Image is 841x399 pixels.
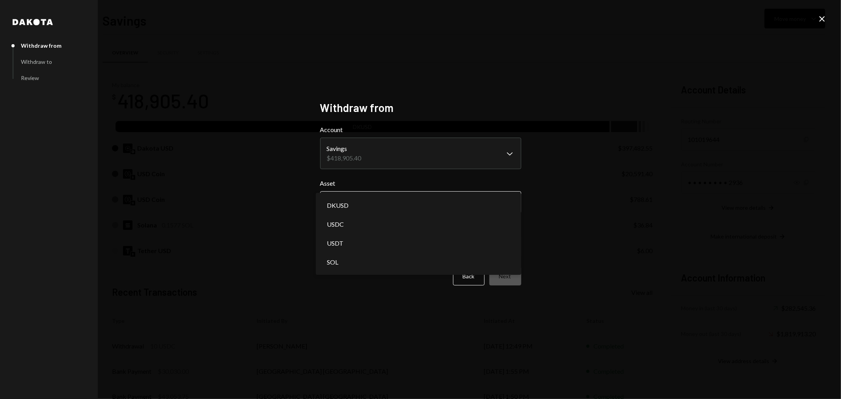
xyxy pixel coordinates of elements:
[21,58,52,65] div: Withdraw to
[320,138,521,169] button: Account
[21,42,62,49] div: Withdraw from
[320,191,521,213] button: Asset
[327,201,349,210] span: DKUSD
[327,239,343,248] span: USDT
[453,267,485,285] button: Back
[327,220,344,229] span: USDC
[320,179,521,188] label: Asset
[320,125,521,134] label: Account
[320,100,521,116] h2: Withdraw from
[327,257,338,267] span: SOL
[21,75,39,81] div: Review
